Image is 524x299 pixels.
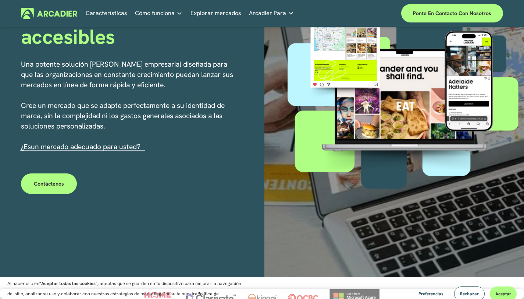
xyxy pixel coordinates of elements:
[21,142,31,151] font: ¿Es
[190,9,241,17] font: Explorar mercados
[135,8,182,19] a: menú desplegable de carpetas
[21,173,77,194] a: Contáctenos
[487,264,524,299] iframe: Chat Widget
[7,280,39,286] font: Al hacer clic en
[249,8,294,19] a: menú desplegable de carpetas
[418,291,443,297] font: Preferencias
[86,8,127,19] a: Características
[21,60,235,89] font: Una potente solución [PERSON_NAME] empresarial diseñada para que las organizaciones en constante ...
[39,280,97,286] font: "Aceptar todas las cookies"
[413,10,491,17] font: Ponte en contacto con nosotros
[487,264,524,299] div: Widget de chat
[31,142,140,151] a: un mercado adecuado para usted?
[34,180,64,187] font: Contáctenos
[162,291,197,297] font: Consulta nuestra
[7,280,241,297] font: , aceptas que se guarden en tu dispositivo para mejorar la navegación del sitio, analizar su uso ...
[21,8,77,19] img: Arcadier
[249,9,286,17] font: Arcadier Para
[190,8,241,19] a: Explorar mercados
[21,101,227,131] font: Cree un mercado que se adapte perfectamente a su identidad de marca, sin la complejidad ni los ga...
[135,9,175,17] font: Cómo funciona
[460,291,479,297] font: Rechazar
[401,4,503,22] a: Ponte en contacto con nosotros
[86,9,127,17] font: Características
